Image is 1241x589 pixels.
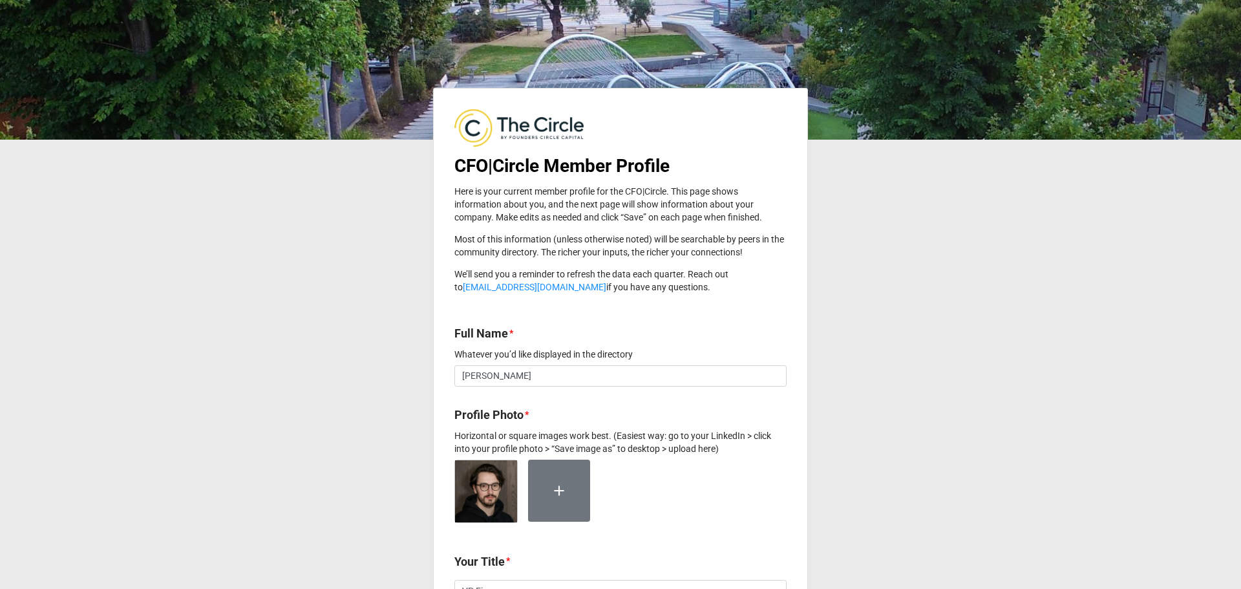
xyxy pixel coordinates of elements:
[454,460,528,533] div: 1707501512368.jpeg
[454,325,508,343] label: Full Name
[454,429,787,455] p: Horizontal or square images work best. (Easiest way: go to your LinkedIn > click into your profil...
[454,268,787,294] p: We’ll send you a reminder to refresh the data each quarter. Reach out to if you have any questions.
[454,553,505,571] label: Your Title
[454,155,670,177] b: CFO|Circle Member Profile
[454,348,787,361] p: Whatever you’d like displayed in the directory
[463,282,606,292] a: [EMAIL_ADDRESS][DOMAIN_NAME]
[454,109,584,147] img: user-attachments%2Flegacy%2Fextension-attachments%2FEBT7lw8Ab4%2FThe%20Circle%20Logo%20-%20Blue%2...
[455,460,517,522] img: FDHmNAaq4DHgLa_Lnhmzmgh6el27dGIBdkwEBXv5PJY
[454,406,524,424] label: Profile Photo
[454,185,787,224] p: Here is your current member profile for the CFO|Circle. This page shows information about you, an...
[454,233,787,259] p: Most of this information (unless otherwise noted) will be searchable by peers in the community di...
